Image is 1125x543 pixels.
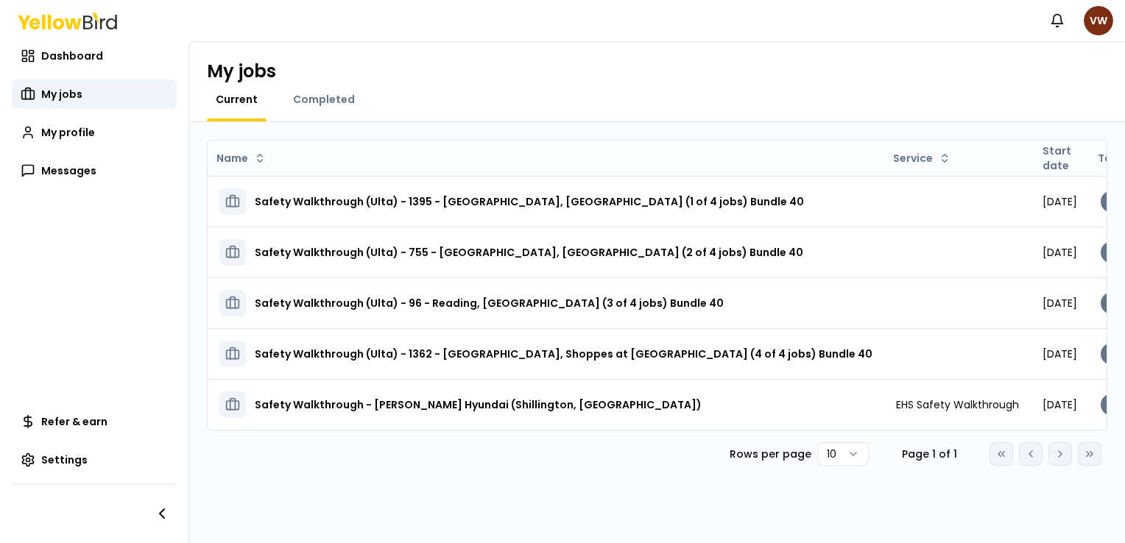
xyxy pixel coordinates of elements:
a: My jobs [12,79,177,109]
span: My jobs [41,87,82,102]
span: [DATE] [1043,194,1077,209]
th: Start date [1031,141,1089,176]
span: Service [893,151,933,166]
span: Refer & earn [41,414,107,429]
h1: My jobs [207,60,276,83]
a: Dashboard [12,41,177,71]
a: Refer & earn [12,407,177,436]
h3: Safety Walkthrough (Ulta) - 755 - [GEOGRAPHIC_DATA], [GEOGRAPHIC_DATA] (2 of 4 jobs) Bundle 40 [255,239,803,266]
a: Current [207,92,267,107]
span: Messages [41,163,96,178]
a: Messages [12,156,177,185]
h3: Safety Walkthrough (Ulta) - 1362 - [GEOGRAPHIC_DATA], Shoppes at [GEOGRAPHIC_DATA] (4 of 4 jobs) ... [255,341,872,367]
span: [DATE] [1043,296,1077,310]
span: EHS Safety Walkthrough [896,397,1019,412]
span: My profile [41,125,95,140]
span: Completed [293,92,355,107]
div: 0 [1101,241,1123,263]
div: 0 [1101,343,1123,365]
span: Settings [41,452,88,467]
div: 0 [1101,292,1123,314]
div: 0 [1101,191,1123,213]
button: Service [887,146,956,170]
a: My profile [12,118,177,147]
h3: Safety Walkthrough (Ulta) - 96 - Reading, [GEOGRAPHIC_DATA] (3 of 4 jobs) Bundle 40 [255,290,724,316]
span: VW [1084,6,1113,35]
span: [DATE] [1043,347,1077,361]
div: Page 1 of 1 [892,447,966,461]
div: 0 [1101,394,1123,416]
button: Name [211,146,272,170]
h3: Safety Walkthrough - [PERSON_NAME] Hyundai (Shillington, [GEOGRAPHIC_DATA]) [255,391,702,418]
span: [DATE] [1043,397,1077,412]
span: Dashboard [41,49,103,63]
span: Current [216,92,258,107]
span: [DATE] [1043,245,1077,260]
span: Name [216,151,248,166]
p: Rows per page [730,447,811,461]
a: Settings [12,445,177,475]
h3: Safety Walkthrough (Ulta) - 1395 - [GEOGRAPHIC_DATA], [GEOGRAPHIC_DATA] (1 of 4 jobs) Bundle 40 [255,188,804,215]
a: Completed [284,92,364,107]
